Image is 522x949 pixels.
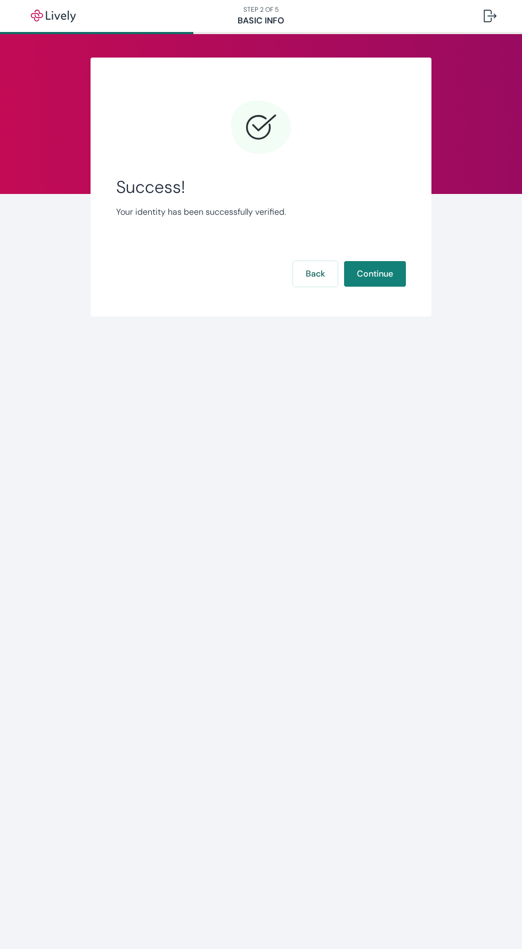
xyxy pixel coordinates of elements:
[229,96,293,160] svg: Checkmark icon
[23,10,83,22] img: Lively
[475,3,505,29] button: Log out
[116,206,406,218] p: Your identity has been successfully verified.
[344,261,406,287] button: Continue
[293,261,338,287] button: Back
[116,177,406,197] span: Success!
